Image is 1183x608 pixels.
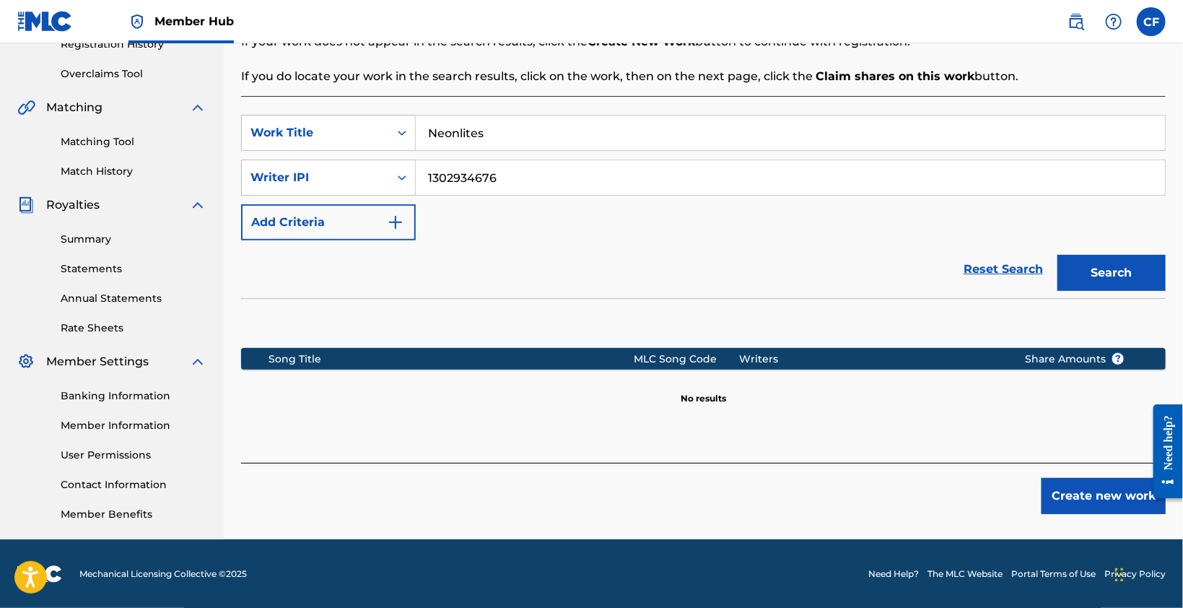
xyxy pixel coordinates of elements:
[1143,393,1183,509] iframe: Resource Center
[61,164,206,179] a: Match History
[61,232,206,247] a: Summary
[927,568,1003,581] a: The MLC Website
[17,99,35,116] img: Matching
[46,99,102,116] span: Matching
[61,507,206,522] a: Member Benefits
[79,568,247,581] span: Mechanical Licensing Collective © 2025
[1104,568,1166,581] a: Privacy Policy
[1137,7,1166,36] div: User Menu
[1068,13,1085,30] img: search
[61,477,206,492] a: Contact Information
[61,261,206,277] a: Statements
[61,66,206,82] a: Overclaims Tool
[189,353,206,370] img: expand
[241,68,1166,85] p: If you do locate your work in the search results, click on the work, then on the next page, click...
[61,418,206,433] a: Member Information
[46,196,100,214] span: Royalties
[61,134,206,149] a: Matching Tool
[241,204,416,240] button: Add Criteria
[241,115,1166,298] form: Search Form
[816,69,974,83] strong: Claim shares on this work
[189,196,206,214] img: expand
[956,253,1050,285] a: Reset Search
[17,196,35,214] img: Royalties
[387,214,404,231] img: 9d2ae6d4665cec9f34b9.svg
[739,352,1003,367] div: Writers
[1057,255,1166,291] button: Search
[1105,13,1122,30] img: help
[250,169,380,186] div: Writer IPI
[1062,7,1091,36] a: Public Search
[1042,478,1166,514] button: Create new work
[61,291,206,306] a: Annual Statements
[250,124,380,142] div: Work Title
[1112,353,1124,365] span: ?
[17,353,35,370] img: Member Settings
[1011,568,1096,581] a: Portal Terms of Use
[128,13,146,30] img: Top Rightsholder
[189,99,206,116] img: expand
[61,321,206,336] a: Rate Sheets
[1099,7,1128,36] div: Help
[1025,352,1125,367] span: Share Amounts
[46,353,149,370] span: Member Settings
[1115,553,1124,596] div: Drag
[634,352,739,367] div: MLC Song Code
[17,565,62,583] img: logo
[681,375,726,405] p: No results
[61,37,206,52] a: Registration History
[61,388,206,404] a: Banking Information
[269,352,634,367] div: Song Title
[154,13,234,30] span: Member Hub
[868,568,919,581] a: Need Help?
[17,11,73,32] img: MLC Logo
[1111,539,1183,608] iframe: Chat Widget
[61,448,206,463] a: User Permissions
